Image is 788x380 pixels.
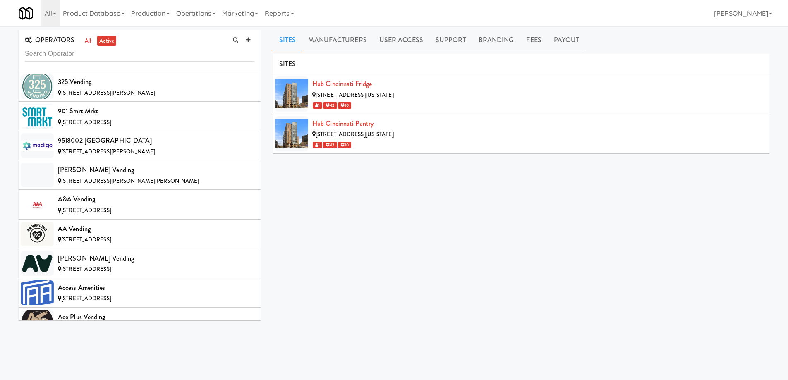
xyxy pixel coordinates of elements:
[313,102,322,109] span: 1
[58,311,254,323] div: Ace Plus Vending
[19,160,261,190] li: [PERSON_NAME] Vending[STREET_ADDRESS][PERSON_NAME][PERSON_NAME]
[338,102,351,109] span: 10
[429,30,472,50] a: Support
[19,308,261,337] li: Ace Plus Vending[STREET_ADDRESS][PERSON_NAME]
[273,30,302,50] a: Sites
[313,142,322,148] span: 1
[61,148,155,155] span: [STREET_ADDRESS][PERSON_NAME]
[58,193,254,206] div: A&A Vending
[61,236,111,244] span: [STREET_ADDRESS]
[19,220,261,249] li: AA Vending[STREET_ADDRESS]
[323,102,337,109] span: 42
[19,72,261,102] li: 325 Vending[STREET_ADDRESS][PERSON_NAME]
[58,134,254,147] div: 9518002 [GEOGRAPHIC_DATA]
[19,131,261,160] li: 9518002 [GEOGRAPHIC_DATA][STREET_ADDRESS][PERSON_NAME]
[520,30,547,50] a: Fees
[316,91,394,99] span: [STREET_ADDRESS][US_STATE]
[25,46,254,62] input: Search Operator
[58,164,254,176] div: [PERSON_NAME] Vending
[58,76,254,88] div: 325 Vending
[61,265,111,273] span: [STREET_ADDRESS]
[19,249,261,278] li: [PERSON_NAME] Vending[STREET_ADDRESS]
[61,89,155,97] span: [STREET_ADDRESS][PERSON_NAME]
[19,190,261,219] li: A&A Vending[STREET_ADDRESS]
[279,59,296,69] span: SITES
[58,252,254,265] div: [PERSON_NAME] Vending
[97,36,116,46] a: active
[58,105,254,117] div: 901 Smrt Mrkt
[323,142,337,148] span: 42
[61,294,111,302] span: [STREET_ADDRESS]
[61,177,199,185] span: [STREET_ADDRESS][PERSON_NAME][PERSON_NAME]
[338,142,351,148] span: 10
[83,36,93,46] a: all
[373,30,429,50] a: User Access
[19,278,261,308] li: Access Amenities[STREET_ADDRESS]
[316,130,394,138] span: [STREET_ADDRESS][US_STATE]
[302,30,373,50] a: Manufacturers
[312,79,372,88] a: Hub Cincinnati Fridge
[312,119,374,128] a: Hub Cincinnati Pantry
[548,30,586,50] a: Payout
[19,6,33,21] img: Micromart
[58,223,254,235] div: AA Vending
[58,282,254,294] div: Access Amenities
[25,35,74,45] span: OPERATORS
[19,102,261,131] li: 901 Smrt Mrkt[STREET_ADDRESS]
[61,206,111,214] span: [STREET_ADDRESS]
[61,118,111,126] span: [STREET_ADDRESS]
[472,30,520,50] a: Branding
